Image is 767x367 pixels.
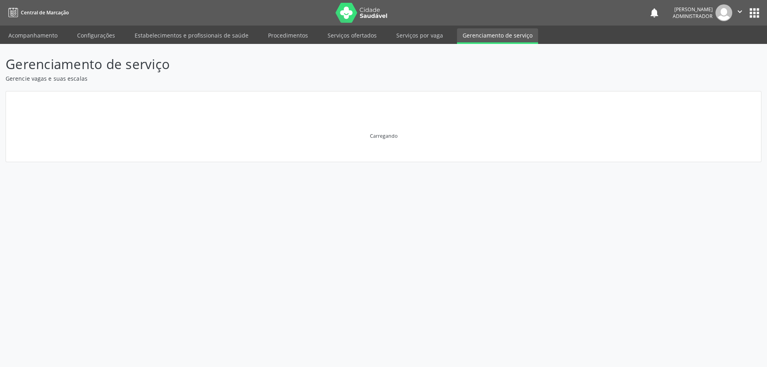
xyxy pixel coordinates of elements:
a: Estabelecimentos e profissionais de saúde [129,28,254,42]
p: Gerenciamento de serviço [6,54,535,74]
button: notifications [649,7,660,18]
p: Gerencie vagas e suas escalas [6,74,535,83]
div: [PERSON_NAME] [673,6,713,13]
a: Acompanhamento [3,28,63,42]
a: Procedimentos [262,28,314,42]
a: Serviços por vaga [391,28,449,42]
a: Configurações [72,28,121,42]
i:  [735,7,744,16]
button:  [732,4,747,21]
span: Administrador [673,13,713,20]
span: Central de Marcação [21,9,69,16]
img: img [715,4,732,21]
a: Gerenciamento de serviço [457,28,538,44]
div: Carregando [370,133,397,139]
a: Serviços ofertados [322,28,382,42]
button: apps [747,6,761,20]
a: Central de Marcação [6,6,69,19]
